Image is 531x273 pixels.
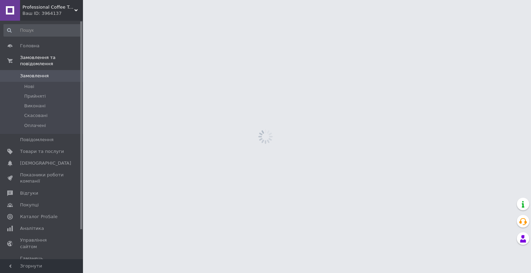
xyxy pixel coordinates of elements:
span: Управління сайтом [20,237,64,250]
span: Замовлення [20,73,49,79]
span: Гаманець компанії [20,255,64,268]
span: Аналітика [20,225,44,232]
span: Professional Coffee Tools [22,4,74,10]
input: Пошук [3,24,82,37]
span: Головна [20,43,39,49]
span: Покупці [20,202,39,208]
span: Оплачені [24,123,46,129]
span: Каталог ProSale [20,214,57,220]
span: Повідомлення [20,137,54,143]
span: [DEMOGRAPHIC_DATA] [20,160,71,166]
div: Ваш ID: 3964137 [22,10,83,17]
span: Товари та послуги [20,148,64,155]
span: Замовлення та повідомлення [20,55,83,67]
span: Нові [24,84,34,90]
span: Скасовані [24,113,48,119]
span: Відгуки [20,190,38,196]
span: Прийняті [24,93,46,99]
span: Виконані [24,103,46,109]
span: Показники роботи компанії [20,172,64,184]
